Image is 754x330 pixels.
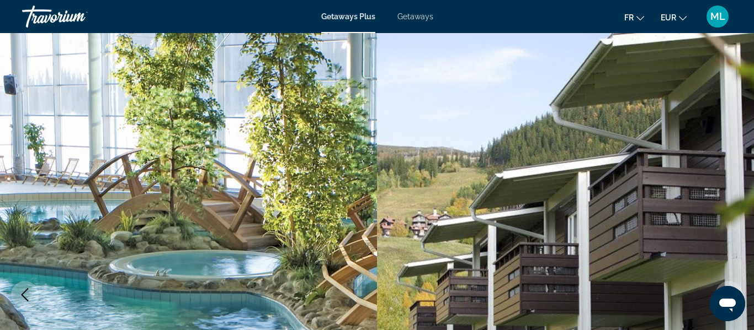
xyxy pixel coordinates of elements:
[321,12,375,21] a: Getaways Plus
[624,13,634,22] span: fr
[710,286,745,321] iframe: Bouton de lancement de la fenêtre de messagerie
[624,9,644,25] button: Change language
[661,9,687,25] button: Change currency
[11,281,39,309] button: Previous image
[661,13,676,22] span: EUR
[22,2,132,31] a: Travorium
[715,281,743,309] button: Next image
[397,12,433,21] a: Getaways
[703,5,732,28] button: User Menu
[710,11,725,22] span: ML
